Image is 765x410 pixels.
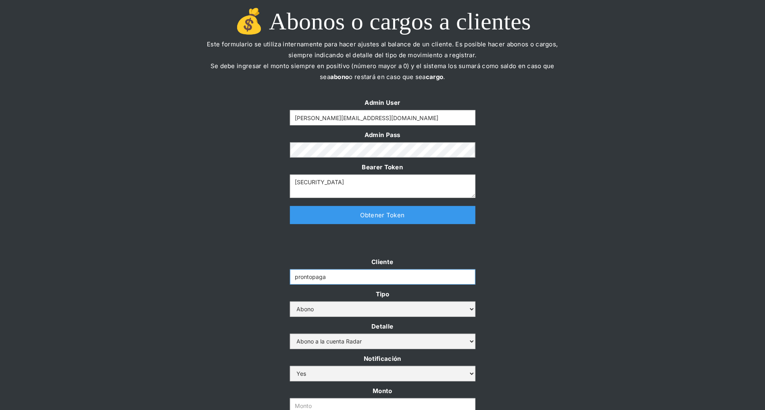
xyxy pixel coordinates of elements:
input: Example Text [290,110,475,125]
a: Obtener Token [290,206,475,224]
label: Notificación [290,353,475,364]
p: Este formulario se utiliza internamente para hacer ajustes al balance de un cliente. Es posible h... [201,39,564,93]
label: Admin Pass [290,129,475,140]
label: Cliente [290,256,475,267]
h1: 💰 Abonos o cargos a clientes [201,8,564,35]
form: Form [290,97,475,198]
input: Example Text [290,269,475,285]
label: Monto [290,385,475,396]
label: Bearer Token [290,162,475,173]
label: Tipo [290,289,475,300]
strong: cargo [426,73,444,81]
label: Detalle [290,321,475,332]
label: Admin User [290,97,475,108]
strong: abono [330,73,349,81]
